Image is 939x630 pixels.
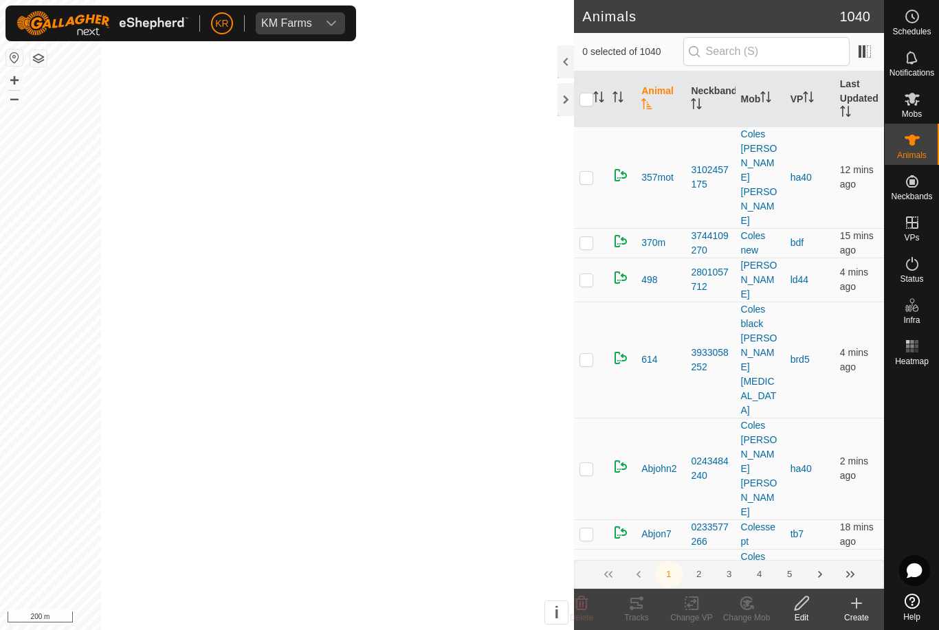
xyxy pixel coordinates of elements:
[760,93,771,104] p-sorticon: Activate to sort
[837,561,864,588] button: Last Page
[593,93,604,104] p-sorticon: Activate to sort
[612,93,623,104] p-sorticon: Activate to sort
[803,93,814,104] p-sorticon: Activate to sort
[685,71,735,127] th: Neckband
[641,527,672,541] span: Abjon7
[6,72,23,89] button: +
[791,528,804,539] a: tb7
[582,8,839,25] h2: Animals
[664,611,719,624] div: Change VP
[840,267,868,292] span: 10 Aug 2025 at 3:44 pm
[636,71,685,127] th: Animal
[300,612,341,625] a: Contact Us
[791,354,810,365] a: brd5
[736,71,785,127] th: Mob
[215,16,228,31] span: KR
[612,350,629,366] img: returning on
[891,192,932,201] span: Neckbands
[691,454,729,483] div: 0243484240
[774,611,829,624] div: Edit
[6,90,23,106] button: –
[791,172,812,183] a: ha40
[902,110,922,118] span: Mobs
[691,346,729,374] div: 3933058252
[545,601,568,624] button: i
[791,463,812,474] a: ha40
[892,27,931,36] span: Schedules
[840,230,874,256] span: 10 Aug 2025 at 3:33 pm
[16,11,188,36] img: Gallagher Logo
[890,69,934,77] span: Notifications
[741,302,780,418] div: Coles black [PERSON_NAME][MEDICAL_DATA]
[612,269,629,286] img: returning on
[641,352,657,367] span: 614
[829,611,884,624] div: Create
[741,418,780,519] div: Coles [PERSON_NAME] [PERSON_NAME]
[691,229,729,258] div: 3744109270
[840,6,871,27] span: 1040
[691,520,729,549] div: 0233577266
[570,613,594,622] span: Delete
[840,521,874,547] span: 10 Aug 2025 at 3:30 pm
[641,236,665,250] span: 370m
[746,561,773,588] button: 4
[904,234,919,242] span: VPs
[840,108,851,119] p-sorticon: Activate to sort
[885,588,939,627] a: Help
[741,229,780,258] div: Coles new
[741,258,780,302] div: [PERSON_NAME]
[840,455,868,481] span: 10 Aug 2025 at 3:46 pm
[233,612,285,625] a: Privacy Policy
[641,462,676,476] span: Abjohn2
[741,127,780,228] div: Coles [PERSON_NAME] [PERSON_NAME]
[897,151,927,159] span: Animals
[612,167,629,183] img: returning on
[261,18,312,29] div: KM Farms
[685,561,713,588] button: 2
[318,12,345,34] div: dropdown trigger
[655,561,683,588] button: 1
[791,237,804,248] a: bdf
[900,275,923,283] span: Status
[612,233,629,249] img: returning on
[806,561,834,588] button: Next Page
[840,347,868,372] span: 10 Aug 2025 at 3:44 pm
[691,163,729,192] div: 3102457175
[554,603,559,622] span: i
[835,71,884,127] th: Last Updated
[895,357,929,365] span: Heatmap
[741,520,780,549] div: Colessept
[691,100,702,111] p-sorticon: Activate to sort
[612,524,629,541] img: returning on
[612,458,629,475] img: returning on
[582,45,683,59] span: 0 selected of 1040
[719,611,774,624] div: Change Mob
[641,100,652,111] p-sorticon: Activate to sort
[791,274,808,285] a: ld44
[6,49,23,66] button: Reset Map
[691,265,729,294] div: 2801057712
[683,37,850,66] input: Search (S)
[641,170,674,185] span: 357mot
[785,71,835,127] th: VP
[776,561,804,588] button: 5
[641,273,657,287] span: 498
[256,12,318,34] span: KM Farms
[716,561,743,588] button: 3
[609,611,664,624] div: Tracks
[903,613,920,621] span: Help
[903,316,920,324] span: Infra
[30,50,47,67] button: Map Layers
[840,164,874,190] span: 10 Aug 2025 at 3:36 pm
